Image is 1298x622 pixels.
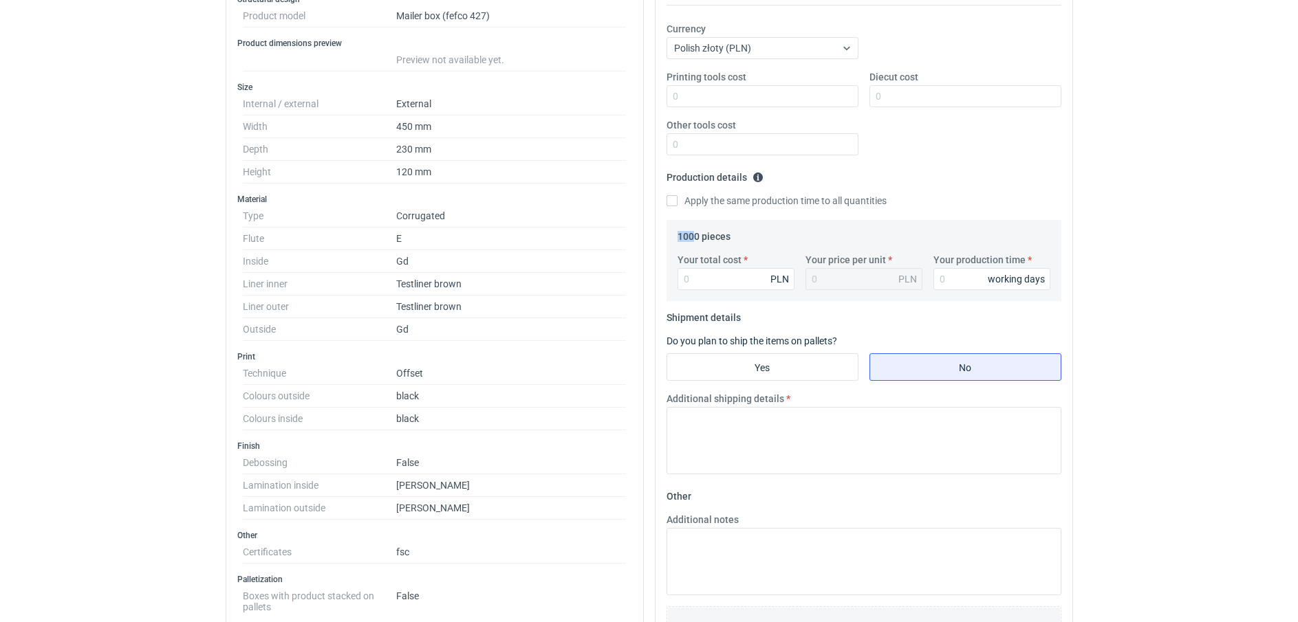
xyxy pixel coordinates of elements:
dt: Depth [243,138,396,161]
legend: Production details [667,166,764,183]
h3: Other [237,530,632,541]
input: 0 [678,268,794,290]
label: Diecut cost [869,70,918,84]
input: 0 [667,133,858,155]
input: 0 [933,268,1050,290]
dd: black [396,408,627,430]
dt: Height [243,161,396,184]
h3: Size [237,82,632,93]
label: Additional shipping details [667,392,784,406]
label: Printing tools cost [667,70,746,84]
dd: Gd [396,318,627,341]
dd: Mailer box (fefco 427) [396,5,627,27]
label: Do you plan to ship the items on pallets? [667,335,837,346]
dt: Lamination inside [243,474,396,497]
label: Currency [667,22,706,36]
dd: External [396,93,627,115]
dt: Internal / external [243,93,396,115]
dt: Product model [243,5,396,27]
dt: Debossing [243,452,396,474]
h3: Print [237,351,632,362]
input: 0 [869,85,1061,107]
label: Your price per unit [805,253,886,267]
dt: Technique [243,362,396,385]
dd: Testliner brown [396,273,627,296]
dt: Boxes with product stacked on pallets [243,585,396,612]
h3: Material [237,194,632,205]
input: 0 [667,85,858,107]
dt: Liner outer [243,296,396,318]
h3: Product dimensions preview [237,38,632,49]
dd: [PERSON_NAME] [396,474,627,497]
dt: Colours outside [243,385,396,408]
span: Polish złoty (PLN) [674,43,751,54]
dd: Corrugated [396,205,627,227]
label: Other tools cost [667,118,736,132]
label: Apply the same production time to all quantities [667,194,887,208]
dd: False [396,452,627,474]
dd: black [396,385,627,408]
legend: 1000 pieces [678,225,731,242]
label: Additional notes [667,513,739,526]
div: working days [988,272,1045,286]
dt: Type [243,205,396,227]
dd: Testliner brown [396,296,627,318]
dt: Liner inner [243,273,396,296]
label: Your total cost [678,253,742,267]
dd: fsc [396,541,627,564]
legend: Other [667,485,691,502]
dt: Inside [243,250,396,273]
h3: Palletization [237,574,632,585]
h3: Finish [237,441,632,452]
dd: E [396,227,627,250]
div: PLN [898,272,917,286]
dd: 450 mm [396,115,627,138]
dt: Width [243,115,396,138]
dd: Gd [396,250,627,273]
label: Yes [667,353,858,381]
dd: False [396,585,627,612]
label: Your production time [933,253,1026,267]
dd: 120 mm [396,161,627,184]
dd: [PERSON_NAME] [396,497,627,520]
label: No [869,353,1061,381]
dd: Offset [396,362,627,385]
div: PLN [770,272,789,286]
legend: Shipment details [667,307,741,323]
dt: Certificates [243,541,396,564]
dt: Colours inside [243,408,396,430]
span: Preview not available yet. [396,54,504,65]
dt: Flute [243,227,396,250]
dt: Lamination outside [243,497,396,520]
dt: Outside [243,318,396,341]
dd: 230 mm [396,138,627,161]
